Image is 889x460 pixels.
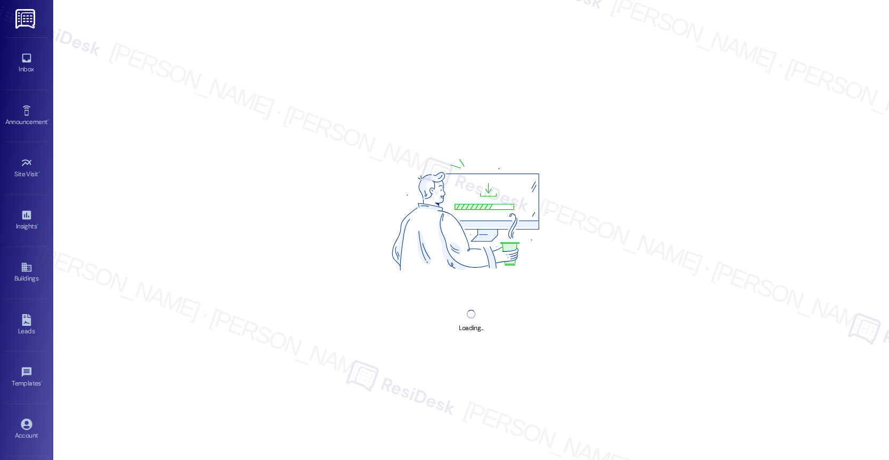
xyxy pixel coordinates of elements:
a: Buildings [5,258,48,287]
a: Account [5,415,48,444]
span: • [47,117,49,124]
span: • [41,378,43,385]
span: • [38,169,40,176]
a: Site Visit • [5,154,48,183]
a: Leads [5,311,48,340]
a: Templates • [5,363,48,392]
a: Insights • [5,206,48,235]
span: • [37,221,38,228]
a: Inbox [5,49,48,78]
img: ResiDesk Logo [15,9,37,29]
div: Loading... [459,323,483,334]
